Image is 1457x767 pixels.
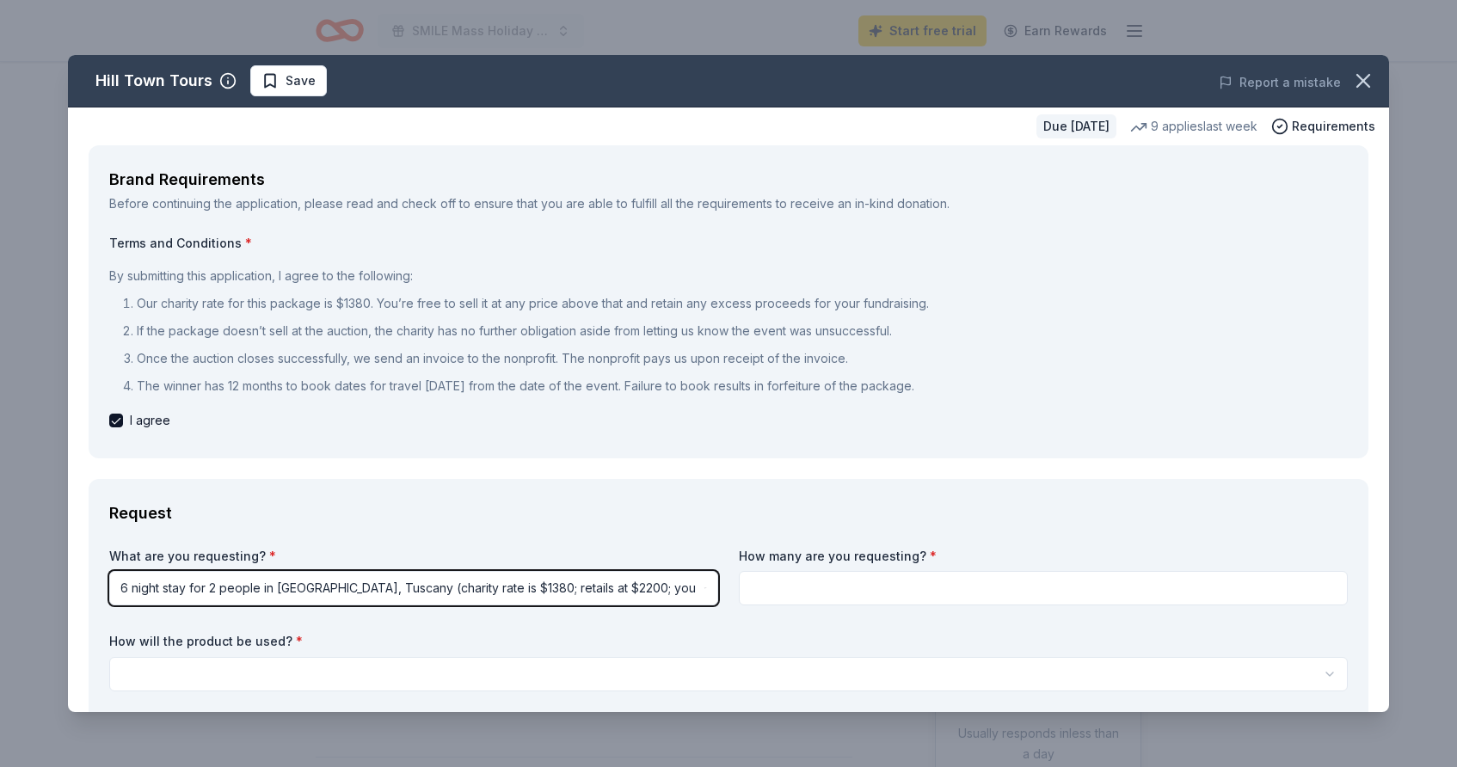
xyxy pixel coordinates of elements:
[1219,72,1341,93] button: Report a mistake
[1292,116,1375,137] span: Requirements
[137,376,1348,396] p: The winner has 12 months to book dates for travel [DATE] from the date of the event. Failure to b...
[95,67,212,95] div: Hill Town Tours
[1130,116,1257,137] div: 9 applies last week
[137,348,1348,369] p: Once the auction closes successfully, we send an invoice to the nonprofit. The nonprofit pays us ...
[109,633,1348,650] label: How will the product be used?
[109,266,1348,286] p: By submitting this application, I agree to the following:
[109,235,1348,252] label: Terms and Conditions
[1036,114,1116,138] div: Due [DATE]
[109,500,1348,527] div: Request
[739,548,1348,565] label: How many are you requesting?
[286,71,316,91] span: Save
[109,193,1348,214] div: Before continuing the application, please read and check off to ensure that you are able to fulfi...
[109,548,718,565] label: What are you requesting?
[109,166,1348,193] div: Brand Requirements
[1271,116,1375,137] button: Requirements
[137,293,1348,314] p: Our charity rate for this package is $1380. You’re free to sell it at any price above that and re...
[250,65,327,96] button: Save
[130,410,170,431] span: I agree
[137,321,1348,341] p: If the package doesn’t sell at the auction, the charity has no further obligation aside from lett...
